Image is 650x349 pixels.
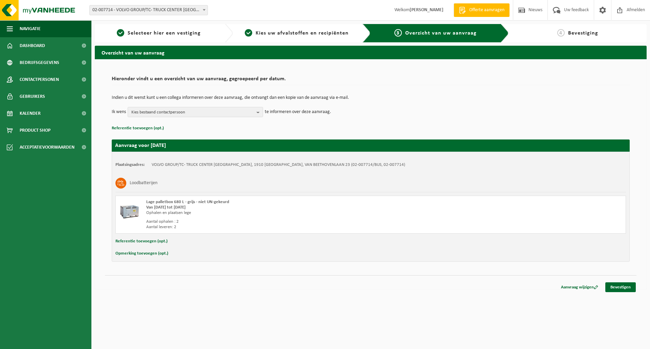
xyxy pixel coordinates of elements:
div: Aantal ophalen : 2 [146,219,398,224]
span: Kies uw afvalstoffen en recipiënten [256,30,349,36]
span: Contactpersonen [20,71,59,88]
span: Kalender [20,105,41,122]
span: Navigatie [20,20,41,37]
span: 02-007714 - VOLVO GROUP/TC- TRUCK CENTER KAMPENHOUT - KAMPENHOUT [89,5,208,15]
p: Ik wens [112,107,126,117]
strong: Plaatsingsadres: [115,162,145,167]
h2: Overzicht van uw aanvraag [95,46,647,59]
p: Indien u dit wenst kunt u een collega informeren over deze aanvraag, die ontvangt dan een kopie v... [112,95,630,100]
p: te informeren over deze aanvraag. [265,107,331,117]
span: 02-007714 - VOLVO GROUP/TC- TRUCK CENTER KAMPENHOUT - KAMPENHOUT [90,5,208,15]
a: Offerte aanvragen [454,3,510,17]
span: 2 [245,29,252,37]
img: PB-LB-0680-HPE-GY-01.png [119,199,139,220]
strong: [PERSON_NAME] [410,7,443,13]
button: Kies bestaand contactpersoon [128,107,263,117]
strong: Aanvraag voor [DATE] [115,143,166,148]
span: Dashboard [20,37,45,54]
h3: Loodbatterijen [130,178,157,189]
span: Bedrijfsgegevens [20,54,59,71]
span: Kies bestaand contactpersoon [131,107,254,117]
span: Lage palletbox 680 L - grijs - niet UN-gekeurd [146,200,229,204]
a: 1Selecteer hier een vestiging [98,29,219,37]
a: Aanvraag wijzigen [556,282,603,292]
span: Gebruikers [20,88,45,105]
div: Aantal leveren: 2 [146,224,398,230]
td: VOLVO GROUP/TC- TRUCK CENTER [GEOGRAPHIC_DATA], 1910 [GEOGRAPHIC_DATA], VAN BEETHOVENLAAN 23 (02-... [152,162,405,168]
strong: Van [DATE] tot [DATE] [146,205,186,210]
span: 4 [557,29,565,37]
button: Opmerking toevoegen (opt.) [115,249,168,258]
button: Referentie toevoegen (opt.) [112,124,164,133]
span: Acceptatievoorwaarden [20,139,74,156]
a: 2Kies uw afvalstoffen en recipiënten [236,29,357,37]
span: Overzicht van uw aanvraag [405,30,477,36]
span: Selecteer hier een vestiging [128,30,201,36]
a: Bevestigen [605,282,636,292]
h2: Hieronder vindt u een overzicht van uw aanvraag, gegroepeerd per datum. [112,76,630,85]
span: 1 [117,29,124,37]
div: Ophalen en plaatsen lege [146,210,398,216]
span: Product Shop [20,122,50,139]
span: Offerte aanvragen [468,7,506,14]
button: Referentie toevoegen (opt.) [115,237,168,246]
span: Bevestiging [568,30,598,36]
span: 3 [394,29,402,37]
